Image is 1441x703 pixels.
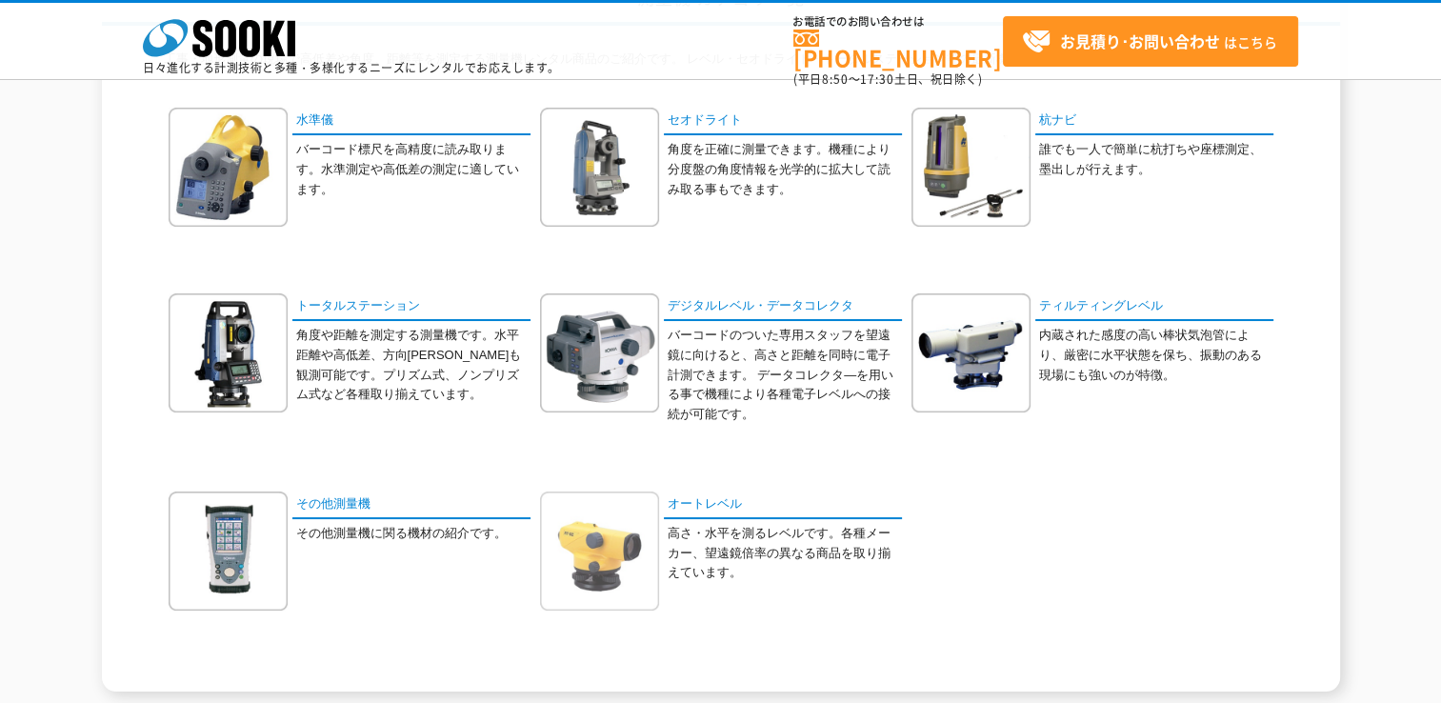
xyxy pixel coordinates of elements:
[1022,28,1277,56] span: はこちら
[169,108,288,227] img: 水準儀
[540,492,659,611] img: オートレベル
[296,524,530,544] p: その他測量機に関る機材の紹介です。
[1039,140,1273,180] p: 誰でも一人で簡単に杭打ちや座標測定、墨出しが行えます。
[668,524,902,583] p: 高さ・水平を測るレベルです。各種メーカー、望遠鏡倍率の異なる商品を取り揃えています。
[664,293,902,321] a: デジタルレベル・データコレクタ
[793,70,982,88] span: (平日 ～ 土日、祝日除く)
[292,293,530,321] a: トータルステーション
[1035,108,1273,135] a: 杭ナビ
[540,108,659,227] img: セオドライト
[668,326,902,425] p: バーコードのついた専用スタッフを望遠鏡に向けると、高さと距離を同時に電子計測できます。 データコレクタ―を用いる事で機種により各種電子レベルへの接続が可能です。
[169,492,288,611] img: その他測量機
[296,326,530,405] p: 角度や距離を測定する測量機です。水平距離や高低差、方向[PERSON_NAME]も観測可能です。プリズム式、ノンプリズム式など各種取り揃えています。
[1003,16,1298,67] a: お見積り･お問い合わせはこちら
[143,62,560,73] p: 日々進化する計測技術と多種・多様化するニーズにレンタルでお応えします。
[1035,293,1273,321] a: ティルティングレベル
[540,293,659,412] img: デジタルレベル・データコレクタ
[1060,30,1220,52] strong: お見積り･お問い合わせ
[793,16,1003,28] span: お電話でのお問い合わせは
[793,30,1003,69] a: [PHONE_NUMBER]
[169,293,288,412] img: トータルステーション
[664,492,902,519] a: オートレベル
[292,492,530,519] a: その他測量機
[668,140,902,199] p: 角度を正確に測量できます。機種により分度盤の角度情報を光学的に拡大して読み取る事もできます。
[296,140,530,199] p: バーコード標尺を高精度に読み取ります。水準測定や高低差の測定に適しています。
[1039,326,1273,385] p: 内蔵された感度の高い棒状気泡管により、厳密に水平状態を保ち、振動のある現場にも強いのが特徴。
[911,108,1031,227] img: 杭ナビ
[292,108,530,135] a: 水準儀
[822,70,849,88] span: 8:50
[860,70,894,88] span: 17:30
[911,293,1031,412] img: ティルティングレベル
[664,108,902,135] a: セオドライト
